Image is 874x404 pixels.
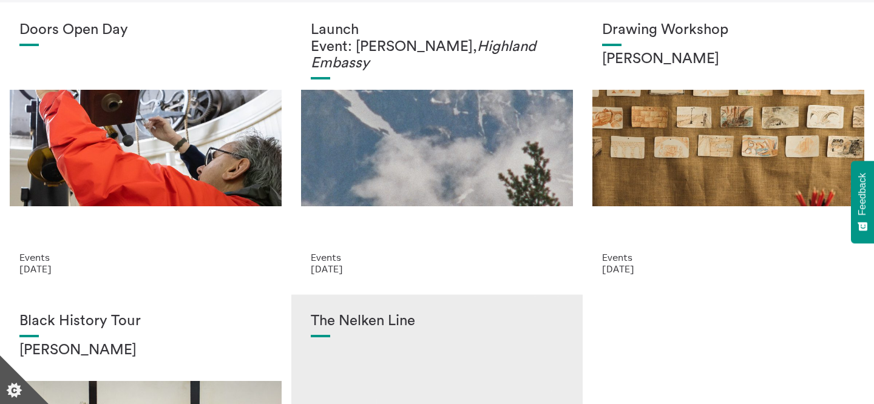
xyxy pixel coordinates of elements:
[602,51,855,68] h2: [PERSON_NAME]
[19,252,272,263] p: Events
[602,252,855,263] p: Events
[19,313,272,330] h1: Black History Tour
[851,161,874,243] button: Feedback - Show survey
[311,22,563,72] h1: Launch Event: [PERSON_NAME],
[291,2,583,294] a: Solar wheels 17 Launch Event: [PERSON_NAME],Highland Embassy Events [DATE]
[311,39,536,71] em: Highland Embassy
[19,22,272,39] h1: Doors Open Day
[857,173,868,215] span: Feedback
[311,263,563,274] p: [DATE]
[311,252,563,263] p: Events
[19,263,272,274] p: [DATE]
[311,313,563,330] h1: The Nelken Line
[19,342,272,359] h2: [PERSON_NAME]
[602,22,855,39] h1: Drawing Workshop
[602,263,855,274] p: [DATE]
[583,2,874,294] a: Annie Lord Drawing Workshop [PERSON_NAME] Events [DATE]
